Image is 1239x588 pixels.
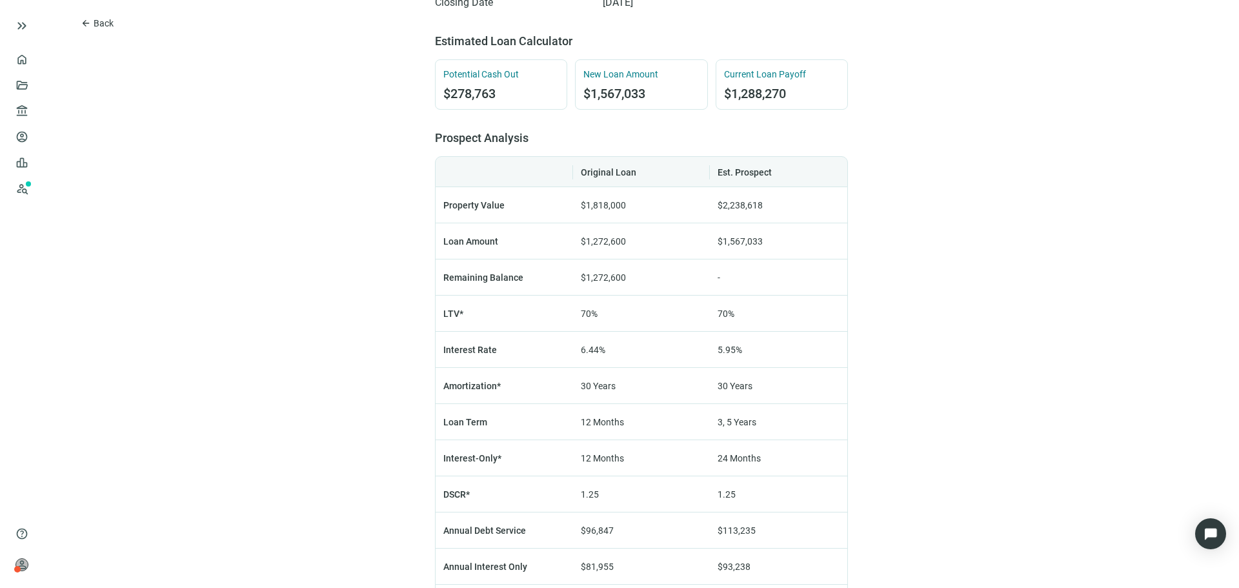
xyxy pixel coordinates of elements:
span: Annual Debt Service [443,525,526,536]
span: Current Loan Payoff [724,68,840,81]
span: account_balance [15,105,25,117]
span: 12 Months [581,453,624,463]
span: $1,818,000 [581,200,626,210]
span: person [15,558,28,571]
span: Property Value [443,200,505,210]
span: $1,272,600 [581,236,626,247]
span: $1,288,270 [724,86,840,101]
span: $2,238,618 [718,200,763,210]
button: keyboard_double_arrow_right [14,18,30,34]
span: Annual Interest Only [443,562,527,572]
span: arrow_back [81,18,91,28]
button: arrow_backBack [70,13,125,34]
span: $278,763 [443,86,559,101]
span: DSCR* [443,489,470,500]
span: Loan Term [443,417,487,427]
span: $1,567,033 [718,236,763,247]
span: Original Loan [581,167,636,177]
span: 30 Years [581,381,616,391]
span: help [15,527,28,540]
span: 3, 5 Years [718,417,756,427]
span: 1.25 [718,489,736,500]
span: 12 Months [581,417,624,427]
span: New Loan Amount [583,68,699,81]
span: Loan Amount [443,236,498,247]
span: Estimated Loan Calculator [435,34,572,48]
span: 70% [718,309,734,319]
span: 30 Years [718,381,752,391]
span: 5.95% [718,345,742,355]
span: - [718,272,720,283]
span: 70% [581,309,598,319]
span: 1.25 [581,489,599,500]
span: Prospect Analysis [435,131,529,145]
span: $1,272,600 [581,272,626,283]
span: 6.44% [581,345,605,355]
span: $96,847 [581,525,614,536]
span: Amortization* [443,381,501,391]
span: $1,567,033 [583,86,699,101]
span: Back [94,18,114,28]
span: $81,955 [581,562,614,572]
span: $93,238 [718,562,750,572]
span: Interest-Only* [443,453,501,463]
span: Interest Rate [443,345,497,355]
span: $113,235 [718,525,756,536]
span: 24 Months [718,453,761,463]
span: Remaining Balance [443,272,523,283]
span: Potential Cash Out [443,68,559,81]
span: Est. Prospect [718,167,772,177]
div: Open Intercom Messenger [1195,518,1226,549]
